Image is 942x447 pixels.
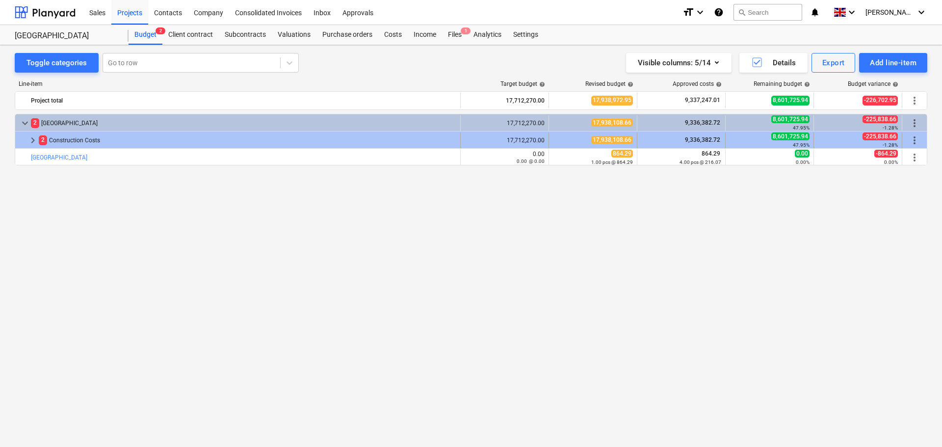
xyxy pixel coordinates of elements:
span: -225,838.66 [863,132,898,140]
span: help [802,81,810,87]
a: Files1 [442,25,468,45]
div: [GEOGRAPHIC_DATA] [15,31,117,41]
span: -864.29 [874,150,898,158]
div: Target budget [500,80,545,87]
div: Budget variance [848,80,898,87]
span: 9,336,382.72 [684,136,721,143]
span: 2 [156,27,165,34]
i: keyboard_arrow_down [694,6,706,18]
small: 1.00 pcs @ 864.29 [591,159,633,165]
small: 4.00 pcs @ 216.07 [680,159,721,165]
span: 8,601,725.94 [771,96,810,105]
a: Subcontracts [219,25,272,45]
div: Line-item [15,80,461,87]
div: Approved costs [673,80,722,87]
div: 17,712,270.00 [465,93,545,108]
span: 0.00 [795,150,810,158]
span: -225,838.66 [863,115,898,123]
div: 17,712,270.00 [465,137,545,144]
button: Visible columns:5/14 [626,53,732,73]
div: [GEOGRAPHIC_DATA] [31,115,456,131]
div: 0.00 [465,151,545,164]
span: 864.29 [701,150,721,157]
span: 17,938,108.66 [591,136,633,144]
small: 0.00% [796,159,810,165]
span: [PERSON_NAME] [865,8,915,16]
a: [GEOGRAPHIC_DATA] [31,154,87,161]
span: search [738,8,746,16]
span: keyboard_arrow_right [27,134,39,146]
i: Knowledge base [714,6,724,18]
span: -226,702.95 [863,96,898,105]
i: keyboard_arrow_down [916,6,927,18]
div: Add line-item [870,56,916,69]
button: Add line-item [859,53,927,73]
span: 17,938,108.66 [591,119,633,127]
iframe: Chat Widget [893,400,942,447]
span: More actions [909,117,920,129]
div: Visible columns : 5/14 [638,56,720,69]
span: 1 [461,27,471,34]
div: Toggle categories [26,56,87,69]
span: help [537,81,545,87]
span: 864.29 [611,150,633,158]
a: Costs [378,25,408,45]
div: Files [442,25,468,45]
a: Budget2 [129,25,162,45]
div: 17,712,270.00 [465,120,545,127]
i: notifications [810,6,820,18]
a: Settings [507,25,544,45]
span: help [626,81,633,87]
i: format_size [682,6,694,18]
i: keyboard_arrow_down [846,6,858,18]
button: Details [739,53,808,73]
div: Details [751,56,796,69]
span: 2 [31,118,39,128]
span: 17,938,972.95 [591,96,633,105]
small: -1.28% [883,125,898,131]
span: 9,337,247.01 [684,96,721,105]
span: 9,336,382.72 [684,119,721,126]
small: 47.95% [793,125,810,131]
div: Budget [129,25,162,45]
small: -1.28% [883,142,898,148]
a: Income [408,25,442,45]
a: Client contract [162,25,219,45]
span: keyboard_arrow_down [19,117,31,129]
span: 2 [39,135,47,145]
span: help [890,81,898,87]
small: 0.00% [884,159,898,165]
span: More actions [909,95,920,106]
span: More actions [909,152,920,163]
span: More actions [909,134,920,146]
div: Export [822,56,845,69]
small: 0.00 @ 0.00 [517,158,545,164]
span: 8,601,725.94 [771,132,810,140]
a: Purchase orders [316,25,378,45]
button: Toggle categories [15,53,99,73]
a: Analytics [468,25,507,45]
div: Revised budget [585,80,633,87]
span: 8,601,725.94 [771,115,810,123]
div: Remaining budget [754,80,810,87]
div: Project total [31,93,456,108]
span: help [714,81,722,87]
button: Search [733,4,802,21]
button: Export [811,53,856,73]
a: Valuations [272,25,316,45]
div: Construction Costs [39,132,456,148]
small: 47.95% [793,142,810,148]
